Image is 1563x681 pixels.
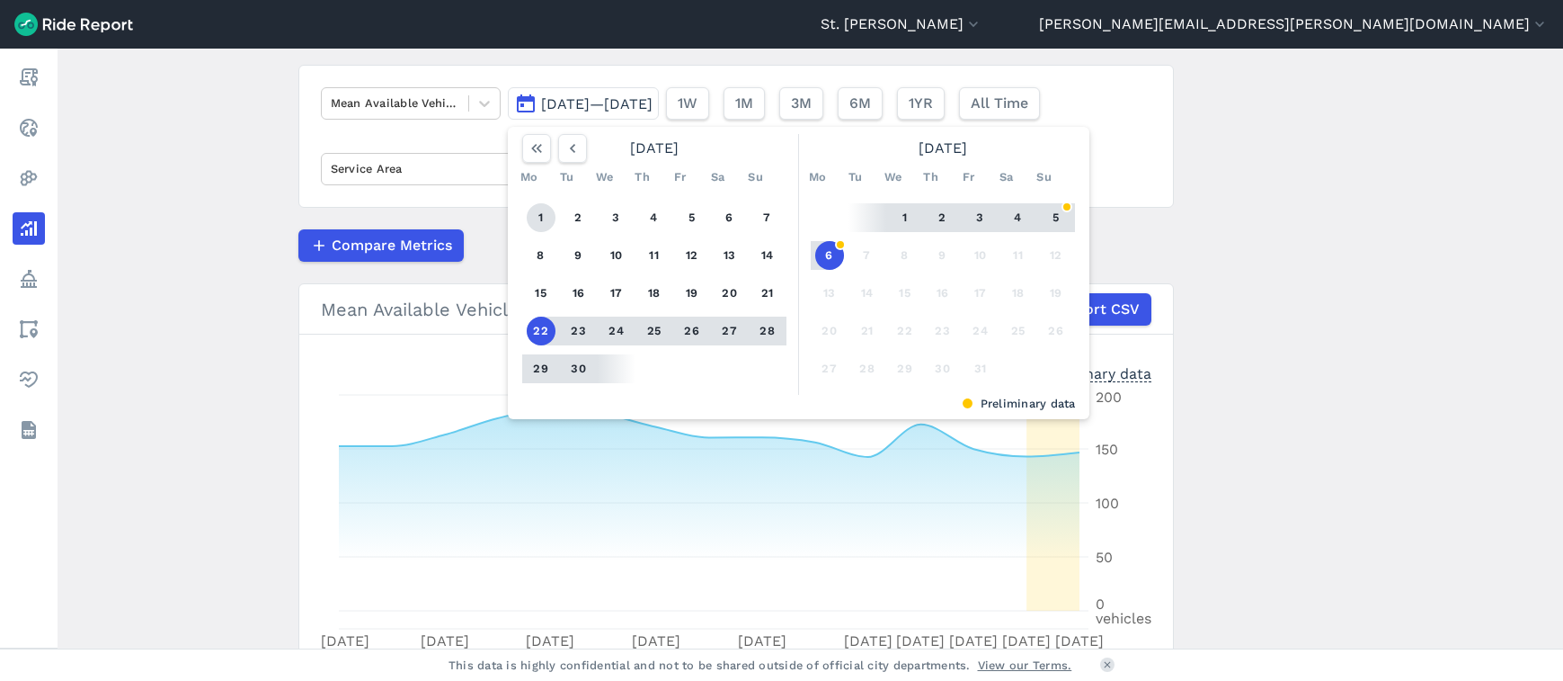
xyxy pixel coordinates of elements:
[628,163,657,192] div: Th
[527,279,555,308] button: 15
[564,241,593,270] button: 9
[955,163,983,192] div: Fr
[320,632,369,650] tspan: [DATE]
[541,95,653,112] span: [DATE]—[DATE]
[928,241,957,270] button: 9
[527,203,555,232] button: 1
[1004,279,1033,308] button: 18
[815,241,844,270] button: 6
[13,313,45,345] a: Areas
[640,241,669,270] button: 11
[13,162,45,194] a: Heatmaps
[1059,299,1140,320] span: Export CSV
[971,93,1028,114] span: All Time
[1096,495,1119,512] tspan: 100
[298,229,464,262] button: Compare Metrics
[1042,203,1070,232] button: 5
[678,279,706,308] button: 19
[666,87,709,120] button: 1W
[332,235,452,256] span: Compare Metrics
[715,317,744,345] button: 27
[1004,203,1033,232] button: 4
[966,317,995,345] button: 24
[742,163,770,192] div: Su
[928,279,957,308] button: 16
[928,203,957,232] button: 2
[1042,241,1070,270] button: 12
[779,87,823,120] button: 3M
[891,354,919,383] button: 29
[838,87,883,120] button: 6M
[804,134,1082,163] div: [DATE]
[891,241,919,270] button: 8
[678,93,697,114] span: 1W
[737,632,786,650] tspan: [DATE]
[602,317,631,345] button: 24
[1030,163,1059,192] div: Su
[1036,363,1151,382] div: Preliminary data
[602,279,631,308] button: 17
[564,279,593,308] button: 16
[715,279,744,308] button: 20
[678,317,706,345] button: 26
[804,163,832,192] div: Mo
[978,657,1072,674] a: View our Terms.
[879,163,908,192] div: We
[753,203,782,232] button: 7
[815,354,844,383] button: 27
[1096,389,1122,406] tspan: 200
[735,93,753,114] span: 1M
[527,354,555,383] button: 29
[992,163,1021,192] div: Sa
[1002,632,1051,650] tspan: [DATE]
[791,93,812,114] span: 3M
[602,203,631,232] button: 3
[966,203,995,232] button: 3
[666,163,695,192] div: Fr
[896,632,945,650] tspan: [DATE]
[1096,596,1105,613] tspan: 0
[1042,317,1070,345] button: 26
[678,203,706,232] button: 5
[853,317,882,345] button: 21
[13,363,45,396] a: Health
[321,293,1151,326] div: Mean Available Vehicles | Bird
[564,203,593,232] button: 2
[602,241,631,270] button: 10
[13,212,45,245] a: Analyze
[949,632,998,650] tspan: [DATE]
[959,87,1040,120] button: All Time
[753,241,782,270] button: 14
[1096,610,1151,627] tspan: vehicles
[928,317,957,345] button: 23
[508,87,659,120] button: [DATE]—[DATE]
[891,317,919,345] button: 22
[821,13,982,35] button: St. [PERSON_NAME]
[891,203,919,232] button: 1
[632,632,680,650] tspan: [DATE]
[966,279,995,308] button: 17
[853,354,882,383] button: 28
[853,279,882,308] button: 14
[14,13,133,36] img: Ride Report
[715,241,744,270] button: 13
[715,203,744,232] button: 6
[13,112,45,144] a: Realtime
[1039,13,1549,35] button: [PERSON_NAME][EMAIL_ADDRESS][PERSON_NAME][DOMAIN_NAME]
[564,354,593,383] button: 30
[640,317,669,345] button: 25
[753,317,782,345] button: 28
[515,134,794,163] div: [DATE]
[13,61,45,94] a: Report
[928,354,957,383] button: 30
[966,241,995,270] button: 10
[420,632,468,650] tspan: [DATE]
[891,279,919,308] button: 15
[553,163,582,192] div: Tu
[527,241,555,270] button: 8
[13,263,45,295] a: Policy
[724,87,765,120] button: 1M
[753,279,782,308] button: 21
[897,87,945,120] button: 1YR
[640,279,669,308] button: 18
